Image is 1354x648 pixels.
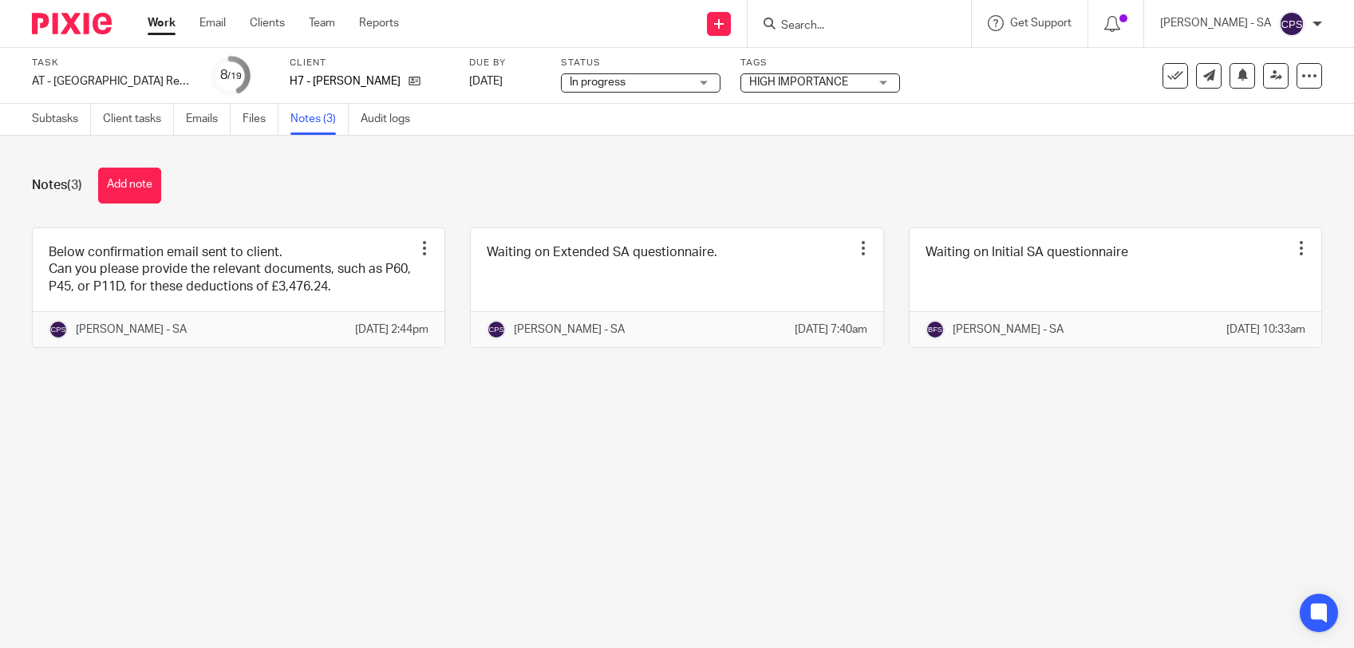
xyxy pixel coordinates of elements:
[469,76,503,87] span: [DATE]
[290,104,349,135] a: Notes (3)
[469,57,541,69] label: Due by
[1160,15,1271,31] p: [PERSON_NAME] - SA
[290,57,449,69] label: Client
[148,15,176,31] a: Work
[32,73,191,89] div: AT - [GEOGRAPHIC_DATA] Return - PE [DATE]
[570,77,626,88] span: In progress
[361,104,422,135] a: Audit logs
[220,66,242,85] div: 8
[1226,322,1305,338] p: [DATE] 10:33am
[32,177,82,194] h1: Notes
[76,322,187,338] p: [PERSON_NAME] - SA
[749,77,848,88] span: HIGH IMPORTANCE
[227,72,242,81] small: /19
[561,57,720,69] label: Status
[926,320,945,339] img: svg%3E
[309,15,335,31] a: Team
[32,13,112,34] img: Pixie
[780,19,923,34] input: Search
[98,168,161,203] button: Add note
[514,322,625,338] p: [PERSON_NAME] - SA
[199,15,226,31] a: Email
[32,73,191,89] div: AT - SA Return - PE 05-04-2025
[359,15,399,31] a: Reports
[186,104,231,135] a: Emails
[1010,18,1072,29] span: Get Support
[32,57,191,69] label: Task
[67,179,82,192] span: (3)
[49,320,68,339] img: svg%3E
[290,73,401,89] p: H7 - [PERSON_NAME]
[795,322,867,338] p: [DATE] 7:40am
[953,322,1064,338] p: [PERSON_NAME] - SA
[250,15,285,31] a: Clients
[103,104,174,135] a: Client tasks
[32,104,91,135] a: Subtasks
[355,322,428,338] p: [DATE] 2:44pm
[1279,11,1305,37] img: svg%3E
[740,57,900,69] label: Tags
[487,320,506,339] img: svg%3E
[243,104,278,135] a: Files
